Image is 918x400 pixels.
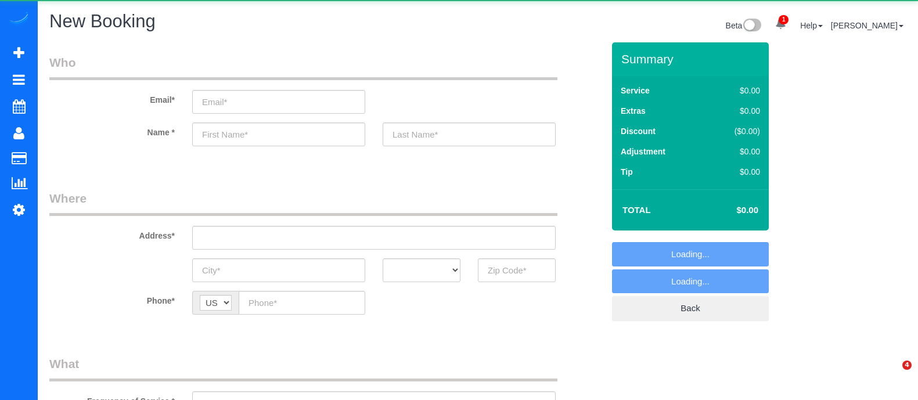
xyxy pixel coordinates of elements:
[710,105,760,117] div: $0.00
[879,361,906,388] iframe: Intercom live chat
[710,166,760,178] div: $0.00
[7,12,30,28] img: Automaid Logo
[49,355,557,381] legend: What
[622,205,651,215] strong: Total
[192,122,365,146] input: First Name*
[621,146,665,157] label: Adjustment
[902,361,912,370] span: 4
[41,122,183,138] label: Name *
[49,54,557,80] legend: Who
[49,190,557,216] legend: Where
[192,258,365,282] input: City*
[779,15,789,24] span: 1
[612,296,769,320] a: Back
[41,90,183,106] label: Email*
[239,291,365,315] input: Phone*
[800,21,823,30] a: Help
[710,146,760,157] div: $0.00
[702,206,758,215] h4: $0.00
[621,125,656,137] label: Discount
[41,291,183,307] label: Phone*
[726,21,762,30] a: Beta
[769,12,792,37] a: 1
[831,21,903,30] a: [PERSON_NAME]
[41,226,183,242] label: Address*
[621,52,763,66] h3: Summary
[710,85,760,96] div: $0.00
[192,90,365,114] input: Email*
[710,125,760,137] div: ($0.00)
[478,258,556,282] input: Zip Code*
[383,122,556,146] input: Last Name*
[621,166,633,178] label: Tip
[621,105,646,117] label: Extras
[742,19,761,34] img: New interface
[621,85,650,96] label: Service
[49,11,156,31] span: New Booking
